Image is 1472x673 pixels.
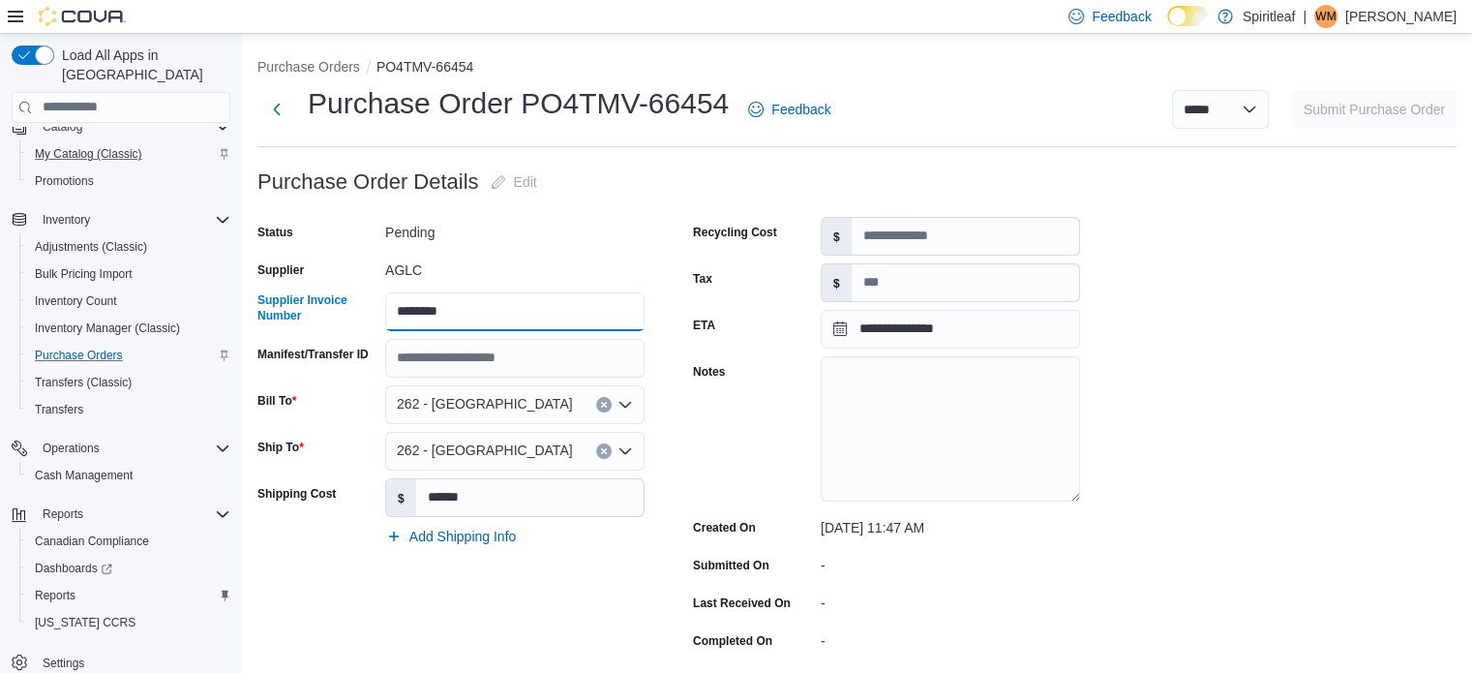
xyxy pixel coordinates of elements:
a: Reports [27,584,83,607]
span: Load All Apps in [GEOGRAPHIC_DATA] [54,46,230,84]
span: Reports [35,503,230,526]
button: Transfers [19,396,238,423]
div: Pending [385,217,645,240]
label: Completed On [693,633,772,649]
button: Promotions [19,168,238,195]
label: Bill To [257,393,296,409]
label: Manifest/Transfer ID [257,347,369,362]
button: Reports [4,501,238,528]
span: Inventory Manager (Classic) [27,317,230,340]
span: Adjustments (Classic) [27,235,230,259]
label: Notes [693,364,725,380]
button: Open list of options [617,444,633,459]
button: Inventory Manager (Classic) [19,315,238,342]
label: Status [257,225,293,240]
a: Inventory Count [27,290,125,313]
button: Transfers (Classic) [19,369,238,396]
span: Transfers [35,402,83,417]
label: Supplier Invoice Number [257,292,377,323]
span: Operations [43,441,100,456]
span: My Catalog (Classic) [27,142,230,166]
label: Ship To [257,440,304,455]
span: Catalog [35,115,230,138]
span: Canadian Compliance [27,530,230,553]
button: Canadian Compliance [19,528,238,555]
label: $ [822,218,852,255]
span: Promotions [27,169,230,193]
p: | [1303,5,1307,28]
button: Open list of options [617,397,633,413]
input: Dark Mode [1167,6,1208,26]
label: Recycling Cost [693,225,777,240]
button: Edit [483,163,545,201]
input: Press the down key to open a popover containing a calendar. [821,310,1080,349]
img: Cova [39,7,126,26]
a: Transfers (Classic) [27,371,139,394]
button: Catalog [35,115,90,138]
span: Transfers [27,398,230,421]
span: Purchase Orders [27,344,230,367]
a: Transfers [27,398,91,421]
span: Reports [27,584,230,607]
a: Dashboards [27,557,120,580]
h3: Purchase Order Details [257,170,479,194]
label: Supplier [257,262,304,278]
div: - [821,626,1080,649]
button: Purchase Orders [19,342,238,369]
a: Dashboards [19,555,238,582]
span: Dark Mode [1167,26,1168,27]
span: Inventory [43,212,90,228]
a: Bulk Pricing Import [27,262,140,286]
button: Cash Management [19,462,238,489]
span: Cash Management [27,464,230,487]
button: Operations [4,435,238,462]
span: [US_STATE] CCRS [35,615,135,630]
div: Wanda M [1314,5,1337,28]
span: Inventory Count [35,293,117,309]
span: Feedback [771,100,830,119]
label: Last Received On [693,596,791,611]
label: $ [822,264,852,301]
div: - [821,588,1080,611]
h1: Purchase Order PO4TMV-66454 [308,84,729,123]
button: Bulk Pricing Import [19,260,238,288]
label: $ [386,479,416,516]
span: My Catalog (Classic) [35,146,142,162]
span: Cash Management [35,468,133,483]
button: My Catalog (Classic) [19,140,238,168]
span: Transfers (Classic) [27,371,230,394]
span: Add Shipping Info [409,527,517,546]
span: Dashboards [35,561,112,576]
span: Canadian Compliance [35,534,149,549]
span: Feedback [1092,7,1151,26]
label: ETA [693,318,715,333]
span: Dashboards [27,557,230,580]
p: [PERSON_NAME] [1345,5,1457,28]
button: Add Shipping Info [378,517,525,556]
a: Canadian Compliance [27,530,157,553]
button: Clear input [596,397,612,413]
span: Operations [35,437,230,460]
span: Bulk Pricing Import [27,262,230,286]
a: My Catalog (Classic) [27,142,150,166]
span: Washington CCRS [27,611,230,634]
span: Purchase Orders [35,348,123,363]
span: Submit Purchase Order [1304,100,1445,119]
p: Spiritleaf [1243,5,1295,28]
a: [US_STATE] CCRS [27,611,143,634]
span: Settings [43,656,84,671]
span: Adjustments (Classic) [35,239,147,255]
a: Purchase Orders [27,344,131,367]
span: Reports [35,588,75,603]
button: Reports [19,582,238,609]
span: Inventory Count [27,290,230,313]
a: Cash Management [27,464,140,487]
button: Clear input [596,444,612,459]
span: WM [1315,5,1336,28]
nav: An example of EuiBreadcrumbs [257,57,1457,80]
div: - [821,550,1080,573]
label: Created On [693,520,756,535]
button: Catalog [4,113,238,140]
button: Submit Purchase Order [1292,90,1457,129]
button: PO4TMV-66454 [376,59,473,75]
